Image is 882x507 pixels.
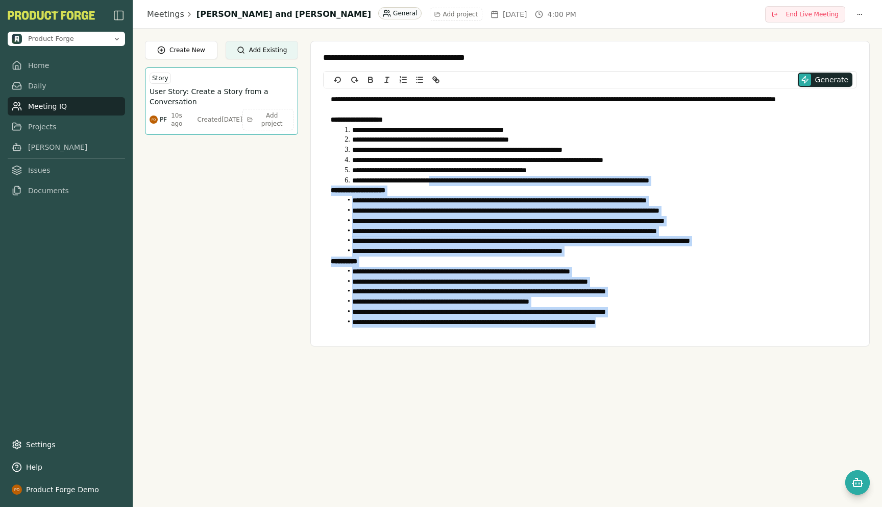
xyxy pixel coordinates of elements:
button: Open organization switcher [8,32,125,46]
button: Bold [363,74,378,86]
button: Add Existing [226,41,298,59]
a: Daily [8,77,125,95]
a: Projects [8,118,125,136]
img: profile [12,485,22,495]
button: PF-Logo [8,11,95,20]
h1: [PERSON_NAME] and [PERSON_NAME] [197,8,371,20]
div: Created [DATE] [198,116,242,124]
button: Bullet [412,74,427,86]
button: Open chat [845,470,870,495]
div: General [378,7,422,19]
a: Meetings [147,8,184,20]
div: Story [150,73,171,84]
img: Product Forge [12,34,22,44]
span: Add project [255,111,289,128]
a: [PERSON_NAME] [8,138,125,156]
span: Generate [815,75,848,85]
button: Link [429,74,443,86]
button: redo [347,74,361,86]
span: 4:00 PM [547,9,576,19]
button: Italic [380,74,394,86]
img: Product Forge [8,11,95,20]
button: Add project [430,8,482,21]
button: Ordered [396,74,410,86]
span: Product Forge [28,34,74,43]
a: Meeting IQ [8,97,125,116]
a: Settings [8,435,125,454]
span: Add project [443,10,478,18]
span: PF [160,116,167,124]
span: End Live Meeting [786,10,839,18]
button: Help [8,458,125,476]
button: Create New [145,41,217,59]
button: User Story: Create a Story from a Conversation [150,86,293,107]
button: Product Forge Demo [8,480,125,499]
div: 10s ago [171,111,193,128]
button: End Live Meeting [765,6,845,22]
button: Generate [798,73,852,87]
img: sidebar [113,9,125,21]
button: Add project [242,109,293,130]
a: Documents [8,181,125,200]
a: Issues [8,161,125,179]
button: undo [331,74,345,86]
span: [DATE] [503,9,527,19]
img: Product Forge Demo [150,116,158,124]
a: Home [8,56,125,75]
